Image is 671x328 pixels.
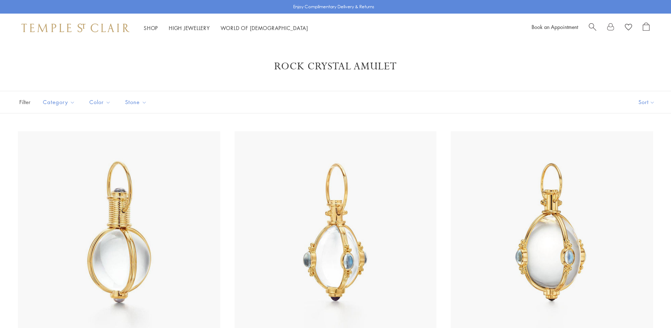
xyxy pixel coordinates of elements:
[29,60,642,73] h1: Rock Crystal Amulet
[86,98,116,107] span: Color
[532,23,578,30] a: Book an Appointment
[169,24,210,31] a: High JewelleryHigh Jewellery
[635,294,664,321] iframe: Gorgias live chat messenger
[643,23,650,33] a: Open Shopping Bag
[144,24,158,31] a: ShopShop
[122,98,152,107] span: Stone
[38,94,80,110] button: Category
[625,23,632,33] a: View Wishlist
[589,23,596,33] a: Search
[39,98,80,107] span: Category
[221,24,308,31] a: World of [DEMOGRAPHIC_DATA]World of [DEMOGRAPHIC_DATA]
[84,94,116,110] button: Color
[21,24,129,32] img: Temple St. Clair
[144,24,308,33] nav: Main navigation
[622,91,671,113] button: Show sort by
[120,94,152,110] button: Stone
[293,3,374,10] p: Enjoy Complimentary Delivery & Returns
